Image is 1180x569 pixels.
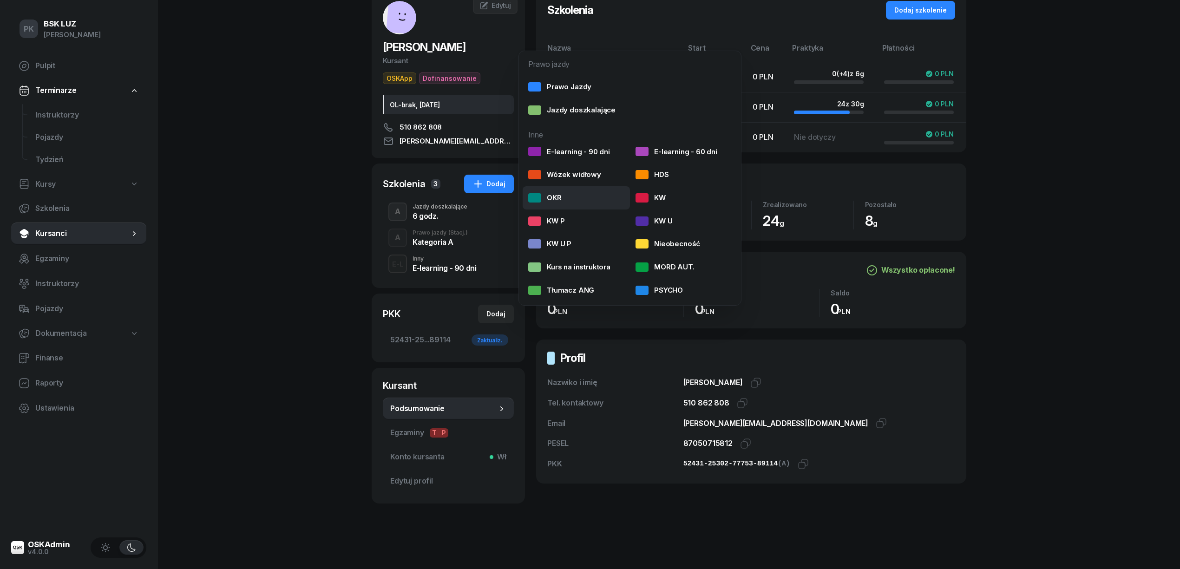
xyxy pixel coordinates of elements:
[383,379,514,392] div: Kursant
[873,219,878,228] small: g
[11,248,146,270] a: Egzaminy
[391,204,404,220] div: A
[547,418,683,430] div: Email
[837,100,864,108] div: 24 z 30g
[547,3,593,18] h2: Szkolenia
[528,192,562,204] div: OKR
[886,1,955,20] button: Dodaj szkolenie
[388,229,407,247] button: A
[28,126,146,149] a: Pojazdy
[383,307,400,320] div: PKK
[28,104,146,126] a: Instruktorzy
[536,42,682,62] th: Nazwa
[388,203,407,221] button: A
[413,212,467,220] div: 6 godz.
[528,146,610,158] div: E-learning - 90 dni
[523,55,737,75] div: Prawo jazdy
[11,174,146,195] a: Kursy
[430,428,439,438] span: T
[35,352,139,364] span: Finanse
[35,228,130,240] span: Kursanci
[478,305,514,323] button: Dodaj
[528,215,564,227] div: KW P
[383,136,514,147] a: [PERSON_NAME][EMAIL_ADDRESS][DOMAIN_NAME]
[35,278,139,290] span: Instruktorzy
[383,329,514,351] a: 52431-25...89114Zaktualiz.
[413,264,476,272] div: E-learning - 90 dni
[419,72,480,84] span: Dofinansowanie
[413,256,476,262] div: Inny
[383,122,514,133] a: 510 862 808
[35,178,56,190] span: Kursy
[390,403,497,415] span: Podsumowanie
[695,301,819,318] div: 0
[35,109,139,121] span: Instruktorzy
[753,101,780,113] div: 0 PLN
[448,230,468,235] span: (Stacj.)
[383,398,514,420] a: Podsumowanie
[683,418,868,430] div: [PERSON_NAME][EMAIL_ADDRESS][DOMAIN_NAME]
[383,40,465,54] span: [PERSON_NAME]
[528,284,594,296] div: Tłumacz ANG
[11,372,146,394] a: Raporty
[413,204,467,209] div: Jazdy doszkalające
[560,351,585,366] h2: Profil
[636,215,672,227] div: KW U
[547,458,683,470] div: PKK
[11,197,146,220] a: Szkolenia
[383,422,514,444] a: EgzaminyTP
[865,212,878,229] span: 8
[778,460,790,468] span: (A)
[11,80,146,101] a: Terminarze
[547,397,683,409] div: Tel. kontaktowy
[35,303,139,315] span: Pojazdy
[390,334,506,346] span: 52431-25...89114
[925,100,954,108] div: 0 PLN
[11,222,146,245] a: Kursanci
[28,549,70,555] div: v4.0.0
[390,427,506,439] span: Egzaminy
[925,131,954,138] div: 0 PLN
[390,475,506,487] span: Edytuj profil
[472,178,505,190] div: Dodaj
[528,81,591,93] div: Prawo Jazdy
[701,307,715,316] small: PLN
[431,179,440,189] span: 3
[780,219,784,228] small: g
[35,85,76,97] span: Terminarze
[837,70,850,78] span: (+4)
[383,470,514,492] a: Edytuj profil
[636,261,695,273] div: MORD AUT.
[831,301,955,318] div: 0
[383,72,480,84] button: OSKAppDofinansowanie
[35,131,139,144] span: Pojazdy
[636,146,717,158] div: E-learning - 60 dni
[528,104,616,116] div: Jazdy doszkalające
[877,42,966,62] th: Płatności
[383,55,514,67] div: Kursant
[383,225,514,251] button: APrawo jazdy(Stacj.)Kategoria A
[44,29,101,41] div: [PERSON_NAME]
[413,230,468,235] div: Prawo jazdy
[383,72,416,84] span: OSKApp
[794,130,864,145] div: Nie dotyczy
[28,149,146,171] a: Tydzień
[787,42,876,62] th: Praktyka
[753,71,780,83] div: 0 PLN
[683,397,729,409] div: 510 862 808
[753,131,780,144] div: 0 PLN
[547,301,683,318] div: 0
[837,307,851,316] small: PLN
[383,199,514,225] button: AJazdy doszkalające6 godz.
[35,60,139,72] span: Pulpit
[464,175,514,193] button: Dodaj
[11,298,146,320] a: Pojazdy
[695,289,819,297] div: Wpłacono
[866,264,955,276] div: Wszystko opłacone!
[11,541,24,554] img: logo-xs@2x.png
[553,307,567,316] small: PLN
[439,428,448,438] span: P
[11,397,146,419] a: Ustawienia
[925,70,954,78] div: 0 PLN
[35,154,139,166] span: Tydzień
